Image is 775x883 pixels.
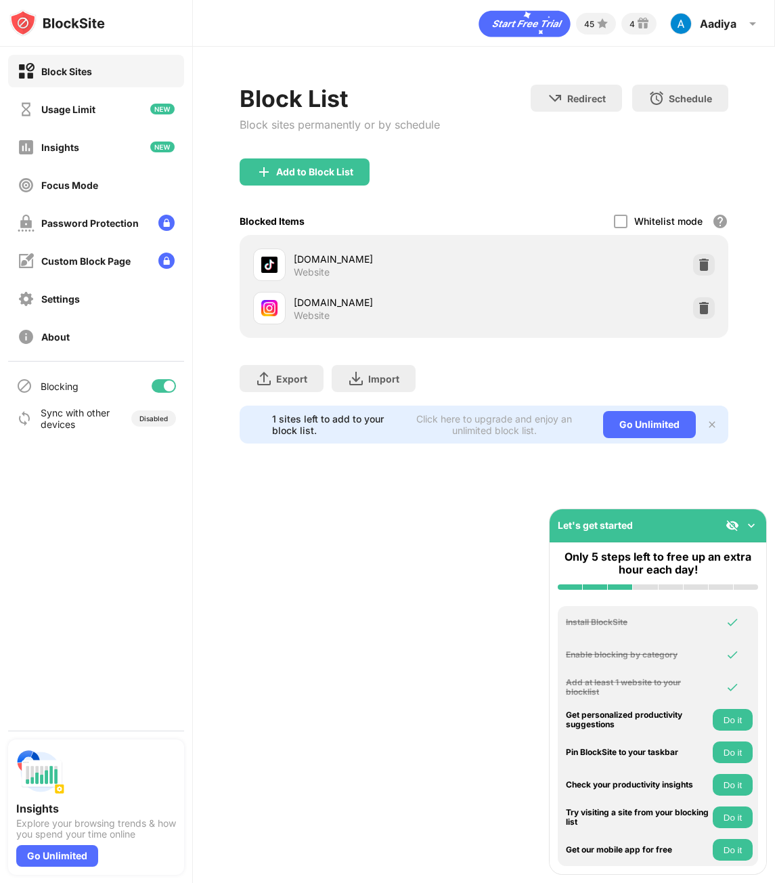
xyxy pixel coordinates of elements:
[41,66,92,77] div: Block Sites
[629,19,635,29] div: 4
[713,709,753,731] button: Do it
[261,257,278,273] img: favicons
[150,142,175,152] img: new-icon.svg
[16,802,176,815] div: Insights
[276,373,307,385] div: Export
[18,215,35,232] img: password-protection-off.svg
[41,293,80,305] div: Settings
[18,63,35,80] img: block-on.svg
[566,780,709,790] div: Check your productivity insights
[240,85,440,112] div: Block List
[41,255,131,267] div: Custom Block Page
[713,774,753,796] button: Do it
[158,253,175,269] img: lock-menu.svg
[558,519,633,531] div: Let's get started
[566,808,709,827] div: Try visiting a site from your blocking list
[566,678,709,697] div: Add at least 1 website to your blocklist
[603,411,696,438] div: Go Unlimited
[9,9,105,37] img: logo-blocksite.svg
[726,519,739,532] img: eye-not-visible.svg
[670,13,692,35] img: AATXAJzSK-S5V9eLwD4VBSmnOyCldL66JLks7gzKrXdcgw=s96-c
[41,104,95,115] div: Usage Limit
[726,648,739,662] img: omni-check.svg
[567,93,606,104] div: Redirect
[18,177,35,194] img: focus-off.svg
[566,618,709,627] div: Install BlockSite
[294,266,330,278] div: Website
[479,10,571,37] div: animation
[669,93,712,104] div: Schedule
[18,290,35,307] img: settings-off.svg
[566,650,709,660] div: Enable blocking by category
[158,215,175,231] img: lock-menu.svg
[16,410,32,427] img: sync-icon.svg
[41,407,110,430] div: Sync with other devices
[566,845,709,855] div: Get our mobile app for free
[566,748,709,757] div: Pin BlockSite to your taskbar
[276,167,353,177] div: Add to Block List
[18,253,35,270] img: customize-block-page-off.svg
[41,179,98,191] div: Focus Mode
[584,19,594,29] div: 45
[18,101,35,118] img: time-usage-off.svg
[16,818,176,840] div: Explore your browsing trends & how you spend your time online
[713,806,753,828] button: Do it
[294,252,484,266] div: [DOMAIN_NAME]
[261,300,278,316] img: favicons
[700,17,736,30] div: Aadiya
[713,741,753,763] button: Do it
[150,104,175,114] img: new-icon.svg
[707,419,717,430] img: x-button.svg
[240,118,440,131] div: Block sites permanently or by schedule
[272,413,393,436] div: 1 sites left to add to your block list.
[41,142,79,153] div: Insights
[745,519,758,532] img: omni-setup-toggle.svg
[635,16,651,32] img: reward-small.svg
[16,748,65,796] img: push-insights.svg
[401,413,587,436] div: Click here to upgrade and enjoy an unlimited block list.
[634,215,703,227] div: Whitelist mode
[726,681,739,694] img: omni-check.svg
[18,328,35,345] img: about-off.svg
[294,295,484,309] div: [DOMAIN_NAME]
[41,217,139,229] div: Password Protection
[41,381,79,392] div: Blocking
[294,309,330,322] div: Website
[368,373,399,385] div: Import
[558,551,758,576] div: Only 5 steps left to free up an extra hour each day!
[594,16,611,32] img: points-small.svg
[139,414,168,423] div: Disabled
[18,139,35,156] img: insights-off.svg
[566,710,709,730] div: Get personalized productivity suggestions
[713,839,753,861] button: Do it
[41,331,70,343] div: About
[726,616,739,629] img: omni-check.svg
[240,215,305,227] div: Blocked Items
[16,845,98,867] div: Go Unlimited
[16,378,32,394] img: blocking-icon.svg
